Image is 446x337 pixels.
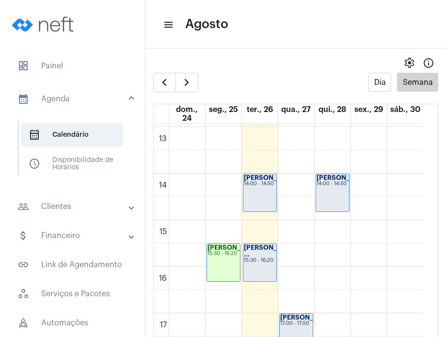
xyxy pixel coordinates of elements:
[10,253,135,276] span: Link de Agendamento
[157,181,169,190] div: 14
[352,104,385,115] a: 29 de agosto de 2025
[244,244,298,257] strong: [PERSON_NAME] ...
[207,251,239,257] div: 15:30 - 16:20
[157,134,169,143] div: 13
[244,181,276,187] div: 14:00 - 14:50
[29,158,40,170] span: sidenav icon
[10,311,135,335] span: Automações
[403,57,415,69] span: settings
[185,16,228,32] span: Agosto
[207,104,240,115] a: 25 de agosto de 2025
[6,114,145,189] div: sidenav iconAgenda
[280,314,334,321] strong: [PERSON_NAME]
[21,152,123,176] span: Disponibilidade de Horários
[244,175,304,181] strong: [PERSON_NAME]...
[419,53,438,73] button: Info
[317,175,377,181] strong: [PERSON_NAME]...
[157,274,169,283] div: 16
[169,104,205,124] a: 24 de agosto de 2025
[10,282,135,305] span: Serviços e Pacotes
[17,201,129,212] mat-panel-title: Clientes
[17,288,29,300] span: sidenav icon
[6,83,145,114] mat-expansion-panel-header: sidenav iconAgenda
[279,104,313,115] a: 27 de agosto de 2025
[17,60,29,72] span: sidenav icon
[17,259,29,271] mat-icon: sidenav icon
[280,321,312,326] div: 17:00 - 17:50
[17,93,129,105] mat-panel-title: Agenda
[6,195,145,218] mat-expansion-panel-header: sidenav iconClientes
[388,104,422,115] a: 30 de agosto de 2025
[399,53,419,73] button: settings
[17,230,29,241] mat-icon: sidenav icon
[163,19,173,31] mat-icon: sidenav icon
[207,244,262,251] strong: [PERSON_NAME]
[29,129,40,141] span: sidenav icon
[10,54,135,78] span: Painel
[158,227,169,236] div: 15
[17,93,29,105] mat-icon: sidenav icon
[423,57,434,69] mat-icon: Info
[244,258,276,263] div: 15:30 - 16:20
[245,104,275,115] a: 26 de agosto de 2025
[158,321,169,329] div: 17
[368,73,391,92] button: Dia
[317,104,348,115] a: 28 de agosto de 2025
[17,230,129,241] mat-panel-title: Financeiro
[175,73,198,92] button: Próximo Semana
[21,123,123,146] span: Calendário
[17,317,29,329] span: sidenav icon
[17,201,29,212] mat-icon: sidenav icon
[8,5,80,44] img: logo-neft-novo-2.png
[317,181,349,187] div: 14:00 - 14:50
[153,73,176,92] button: Semana Anterior
[6,224,145,247] mat-expansion-panel-header: sidenav iconFinanceiro
[397,73,438,92] button: Semana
